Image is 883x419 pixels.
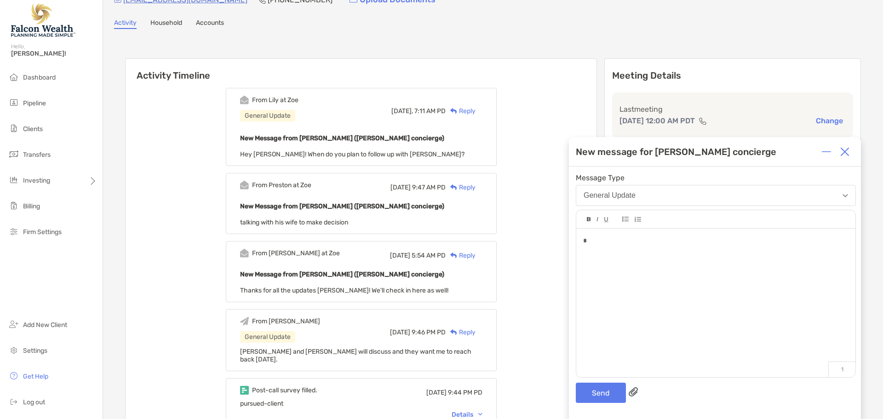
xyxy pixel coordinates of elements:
a: Activity [114,19,137,29]
img: add_new_client icon [8,319,19,330]
img: Reply icon [450,253,457,258]
img: Editor control icon [622,217,629,222]
span: [DATE] [390,252,410,259]
img: firm-settings icon [8,226,19,237]
b: New Message from [PERSON_NAME] ([PERSON_NAME] concierge) [240,202,444,210]
button: Send [576,383,626,403]
img: Event icon [240,181,249,189]
div: General Update [584,191,636,200]
p: 1 [828,362,855,377]
div: New message for [PERSON_NAME] concierge [576,146,776,157]
img: communication type [699,117,707,125]
span: Billing [23,202,40,210]
div: From Lily at Zoe [252,96,298,104]
img: Event icon [240,96,249,104]
div: Reply [446,251,476,260]
a: Accounts [196,19,224,29]
span: [DATE] [390,184,411,191]
img: settings icon [8,344,19,356]
span: Firm Settings [23,228,62,236]
img: Falcon Wealth Planning Logo [11,4,75,37]
img: Expand or collapse [822,147,831,156]
span: 5:54 AM PD [412,252,446,259]
img: dashboard icon [8,71,19,82]
span: [DATE] [426,389,447,396]
div: Reply [446,327,476,337]
img: Event icon [240,249,249,258]
img: Editor control icon [587,217,591,222]
img: Reply icon [450,108,457,114]
button: General Update [576,185,856,206]
span: Thanks for all the updates [PERSON_NAME]! We'll check in here as well! [240,287,448,294]
div: Reply [446,106,476,116]
p: Last meeting [619,103,846,115]
span: Hey [PERSON_NAME]! When do you plan to follow up with [PERSON_NAME]? [240,150,464,158]
span: Add New Client [23,321,67,329]
img: Chevron icon [478,413,482,416]
div: Reply [446,183,476,192]
span: Transfers [23,151,51,159]
img: transfers icon [8,149,19,160]
img: Editor control icon [634,217,641,222]
span: 9:44 PM PD [448,389,482,396]
div: General Update [240,110,295,121]
b: New Message from [PERSON_NAME] ([PERSON_NAME] concierge) [240,134,444,142]
b: New Message from [PERSON_NAME] ([PERSON_NAME] concierge) [240,270,444,278]
img: Open dropdown arrow [843,194,848,197]
p: [DATE] 12:00 AM PDT [619,115,695,126]
span: [DATE] [390,328,410,336]
img: get-help icon [8,370,19,381]
div: Post-call survey filled. [252,386,317,394]
img: Event icon [240,386,249,395]
span: [DATE], [391,107,413,115]
div: From [PERSON_NAME] [252,317,320,325]
img: Reply icon [450,184,457,190]
span: [PERSON_NAME]! [11,50,97,57]
button: Change [813,116,846,126]
p: Meeting Details [612,70,853,81]
span: 9:47 AM PD [412,184,446,191]
img: clients icon [8,123,19,134]
div: Details [452,411,482,419]
a: Household [150,19,182,29]
div: From Preston at Zoe [252,181,311,189]
span: pursued-client [240,400,283,408]
span: Clients [23,125,43,133]
span: talking with his wife to make decision [240,218,348,226]
img: Reply icon [450,329,457,335]
span: 9:46 PM PD [412,328,446,336]
img: Close [840,147,849,156]
span: 7:11 AM PD [414,107,446,115]
span: Get Help [23,373,48,380]
span: Dashboard [23,74,56,81]
span: Investing [23,177,50,184]
img: Editor control icon [596,217,598,222]
img: Event icon [240,317,249,326]
span: Log out [23,398,45,406]
img: Editor control icon [604,217,608,222]
img: paperclip attachments [629,387,638,396]
span: Pipeline [23,99,46,107]
img: pipeline icon [8,97,19,108]
span: [PERSON_NAME] and [PERSON_NAME] will discuss and they want me to reach back [DATE]. [240,348,471,363]
div: General Update [240,331,295,343]
img: billing icon [8,200,19,211]
img: logout icon [8,396,19,407]
span: Message Type [576,173,856,182]
img: investing icon [8,174,19,185]
div: From [PERSON_NAME] at Zoe [252,249,340,257]
span: Settings [23,347,47,355]
h6: Activity Timeline [126,59,596,81]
